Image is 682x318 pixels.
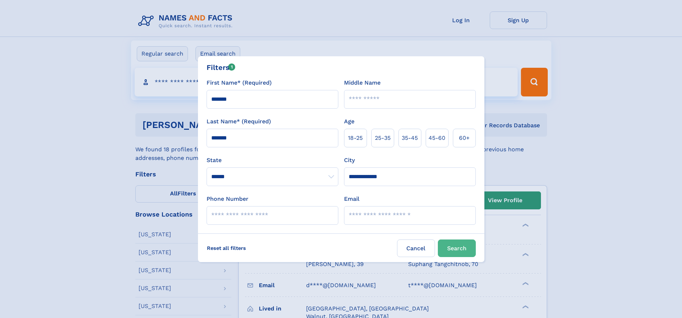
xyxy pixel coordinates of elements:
[344,195,359,203] label: Email
[429,134,445,142] span: 45‑60
[348,134,363,142] span: 18‑25
[207,62,236,73] div: Filters
[207,117,271,126] label: Last Name* (Required)
[397,239,435,257] label: Cancel
[202,239,251,257] label: Reset all filters
[459,134,470,142] span: 60+
[207,79,272,87] label: First Name* (Required)
[344,79,381,87] label: Middle Name
[207,195,248,203] label: Phone Number
[344,117,354,126] label: Age
[344,156,355,165] label: City
[375,134,391,142] span: 25‑35
[402,134,418,142] span: 35‑45
[207,156,338,165] label: State
[438,239,476,257] button: Search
